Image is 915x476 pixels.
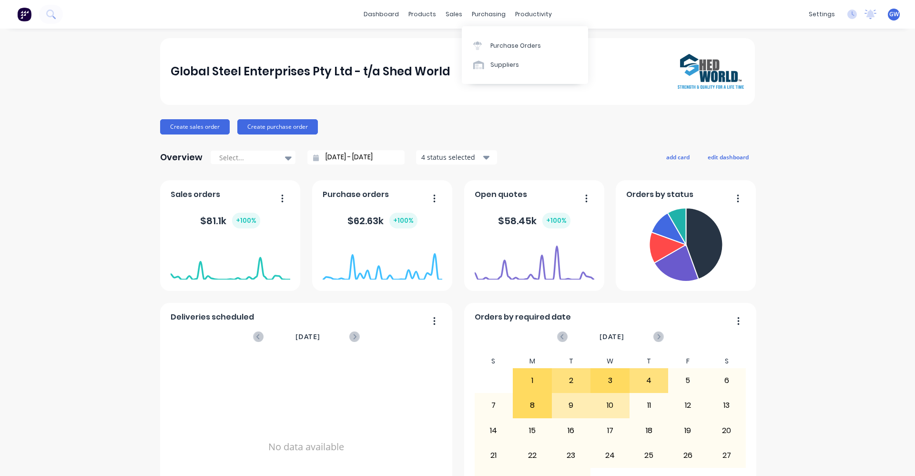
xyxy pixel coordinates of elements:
[626,189,693,200] span: Orders by status
[462,55,588,74] a: Suppliers
[707,354,746,368] div: S
[630,444,668,467] div: 25
[490,41,541,50] div: Purchase Orders
[708,393,746,417] div: 13
[591,444,629,467] div: 24
[513,393,551,417] div: 8
[498,213,570,228] div: $ 58.45k
[510,7,557,21] div: productivity
[475,393,513,417] div: 7
[889,10,899,19] span: GW
[347,213,417,228] div: $ 62.63k
[708,369,746,393] div: 6
[669,369,707,393] div: 5
[630,369,668,393] div: 4
[669,419,707,443] div: 19
[513,369,551,393] div: 1
[467,7,510,21] div: purchasing
[552,444,590,467] div: 23
[591,393,629,417] div: 10
[669,393,707,417] div: 12
[542,213,570,228] div: + 100 %
[490,61,519,69] div: Suppliers
[295,331,320,342] span: [DATE]
[441,7,467,21] div: sales
[160,148,203,167] div: Overview
[160,119,230,135] button: Create sales order
[475,444,513,467] div: 21
[474,354,513,368] div: S
[232,213,260,228] div: + 100 %
[552,354,591,368] div: T
[708,419,746,443] div: 20
[669,444,707,467] div: 26
[678,54,744,89] img: Global Steel Enterprises Pty Ltd - t/a Shed World
[630,419,668,443] div: 18
[513,444,551,467] div: 22
[171,62,450,81] div: Global Steel Enterprises Pty Ltd - t/a Shed World
[552,369,590,393] div: 2
[804,7,840,21] div: settings
[17,7,31,21] img: Factory
[404,7,441,21] div: products
[200,213,260,228] div: $ 81.1k
[552,419,590,443] div: 16
[668,354,707,368] div: F
[421,152,481,162] div: 4 status selected
[600,331,624,342] span: [DATE]
[475,189,527,200] span: Open quotes
[389,213,417,228] div: + 100 %
[171,189,220,200] span: Sales orders
[591,419,629,443] div: 17
[630,393,668,417] div: 11
[552,393,590,417] div: 9
[708,444,746,467] div: 27
[416,150,497,165] button: 4 status selected
[630,354,669,368] div: T
[591,369,629,393] div: 3
[590,354,630,368] div: W
[462,36,588,55] a: Purchase Orders
[323,189,389,200] span: Purchase orders
[475,419,513,443] div: 14
[237,119,318,135] button: Create purchase order
[513,354,552,368] div: M
[701,151,755,163] button: edit dashboard
[359,7,404,21] a: dashboard
[513,419,551,443] div: 15
[660,151,696,163] button: add card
